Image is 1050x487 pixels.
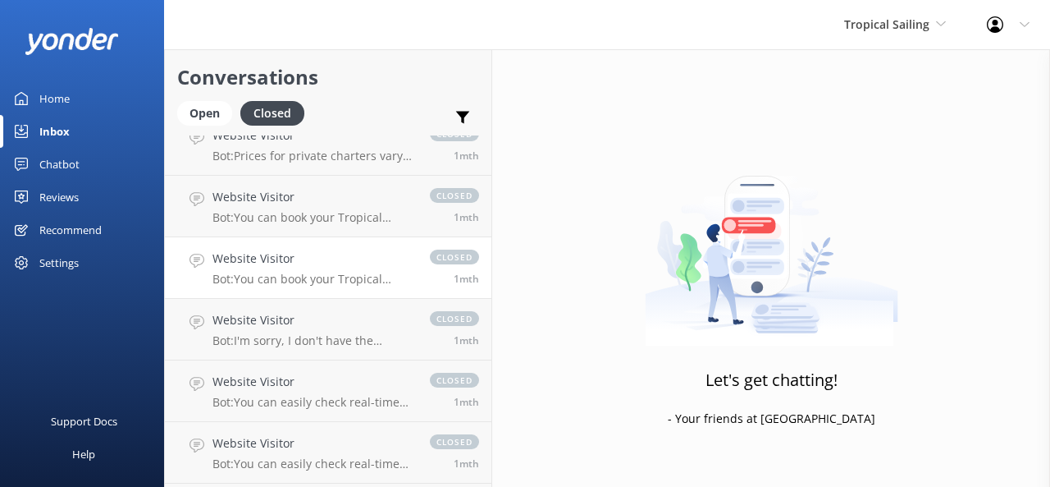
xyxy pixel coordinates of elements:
h3: Let's get chatting! [705,367,838,393]
div: Recommend [39,214,102,246]
h4: Website Visitor [212,188,413,206]
h4: Website Visitor [212,434,413,453]
a: Website VisitorBot:I'm sorry, I don't have the answer to that in my knowledge base. Please try re... [165,299,491,361]
img: yonder-white-logo.png [25,28,119,55]
span: Aug 09 2025 11:39am (UTC -05:00) America/Cancun [454,457,479,471]
span: closed [430,434,479,449]
div: Settings [39,246,79,279]
span: Tropical Sailing [844,16,929,32]
p: Bot: You can book your Tropical Sailing adventure online by visiting our website at [URL][DOMAIN_... [212,272,413,287]
a: Website VisitorBot:You can easily check real-time availability and book your unforgettable Tropic... [165,422,491,484]
span: Aug 11 2025 02:19am (UTC -05:00) America/Cancun [454,395,479,409]
h4: Website Visitor [212,250,413,268]
p: - Your friends at [GEOGRAPHIC_DATA] [668,410,875,428]
h4: Website Visitor [212,311,413,329]
div: Inbox [39,115,70,148]
a: Closed [240,103,313,122]
a: Open [177,103,240,122]
div: Home [39,82,70,115]
span: Aug 19 2025 09:23am (UTC -05:00) America/Cancun [454,149,479,163]
p: Bot: Prices for private charters vary according to the catamaran chosen, number of guests, and de... [212,149,413,163]
a: Website VisitorBot:You can book your Tropical Sailing adventure online by visiting our website at... [165,237,491,299]
div: Reviews [39,181,79,214]
div: Help [72,438,95,471]
span: closed [430,250,479,264]
span: Aug 13 2025 03:41pm (UTC -05:00) America/Cancun [454,333,479,347]
h4: Website Visitor [212,373,413,391]
span: Aug 18 2025 06:29pm (UTC -05:00) America/Cancun [454,210,479,224]
a: Website VisitorBot:Prices for private charters vary according to the catamaran chosen, number of ... [165,114,491,176]
span: closed [430,311,479,326]
span: closed [430,373,479,388]
a: Website VisitorBot:You can easily check real-time availability and book your Tropical Sailing adv... [165,361,491,422]
div: Chatbot [39,148,80,181]
span: Aug 18 2025 06:28pm (UTC -05:00) America/Cancun [454,272,479,286]
img: artwork of a man stealing a conversation from at giant smartphone [645,141,898,347]
h2: Conversations [177,62,479,93]
div: Open [177,101,232,126]
p: Bot: I'm sorry, I don't have the answer to that in my knowledge base. Please try rephrasing your ... [212,333,413,348]
p: Bot: You can easily check real-time availability and book your Tropical Sailing adventure online ... [212,395,413,410]
p: Bot: You can book your Tropical Sailing adventure online by visiting our website at [URL][DOMAIN_... [212,210,413,225]
div: Closed [240,101,304,126]
h4: Website Visitor [212,126,413,145]
div: Support Docs [51,405,117,438]
p: Bot: You can easily check real-time availability and book your unforgettable Tropical Sailing adv... [212,457,413,471]
a: Website VisitorBot:You can book your Tropical Sailing adventure online by visiting our website at... [165,176,491,237]
span: closed [430,188,479,203]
